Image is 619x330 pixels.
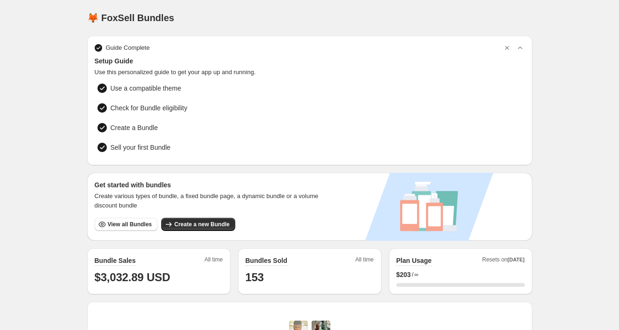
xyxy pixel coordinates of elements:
[106,43,150,53] span: Guide Complete
[87,12,174,23] h1: 🦊 FoxSell Bundles
[355,256,373,266] span: All time
[414,271,418,278] span: ∞
[111,84,181,93] span: Use a compatible theme
[95,218,157,231] button: View all Bundles
[246,256,287,265] h2: Bundles Sold
[111,143,171,152] span: Sell your first Bundle
[396,270,411,279] span: $ 203
[111,123,158,132] span: Create a Bundle
[482,256,525,266] span: Resets on
[174,221,230,228] span: Create a new Bundle
[161,218,235,231] button: Create a new Bundle
[108,221,152,228] span: View all Bundles
[95,56,525,66] span: Setup Guide
[204,256,223,266] span: All time
[95,270,223,285] h1: $3,032.89 USD
[95,192,328,210] span: Create various types of bundle, a fixed bundle page, a dynamic bundle or a volume discount bundle
[111,103,187,113] span: Check for Bundle eligibility
[95,180,328,190] h3: Get started with bundles
[95,256,136,265] h2: Bundle Sales
[246,270,374,285] h1: 153
[95,68,525,77] span: Use this personalized guide to get your app up and running.
[507,257,524,262] span: [DATE]
[396,256,432,265] h2: Plan Usage
[396,270,525,279] div: /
